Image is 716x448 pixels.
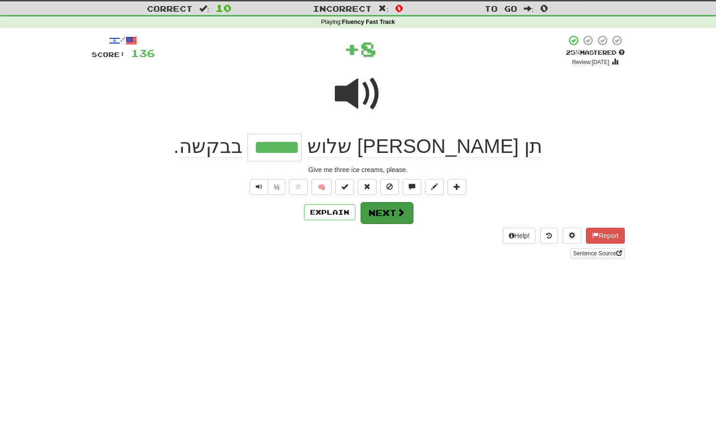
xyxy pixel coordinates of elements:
[586,228,624,244] button: Report
[485,4,517,13] span: To go
[216,2,231,14] span: 10
[566,49,625,57] div: Mastered
[570,248,624,259] a: Sentence Source
[307,135,352,158] span: שלוש
[448,179,466,195] button: Add to collection (alt+a)
[395,2,403,14] span: 0
[566,49,580,56] span: 25 %
[174,135,247,158] span: .
[540,228,558,244] button: Round history (alt+y)
[380,179,399,195] button: Ignore sentence (alt+i)
[344,35,360,63] span: +
[572,59,609,65] small: Review: [DATE]
[313,4,372,13] span: Incorrect
[540,2,548,14] span: 0
[311,179,332,195] button: 🧠
[357,135,519,158] span: [PERSON_NAME]
[358,179,376,195] button: Reset to 0% Mastered (alt+r)
[403,179,421,195] button: Discuss sentence (alt+u)
[524,135,542,158] span: תן
[250,179,268,195] button: Play sentence audio (ctl+space)
[92,165,625,174] div: Give me three ice creams, please.
[304,204,355,220] button: Explain
[147,4,193,13] span: Correct
[361,202,413,224] button: Next
[524,5,534,13] span: :
[378,5,389,13] span: :
[268,179,286,195] button: ½
[199,5,210,13] span: :
[289,179,308,195] button: Favorite sentence (alt+f)
[92,35,155,46] div: /
[335,179,354,195] button: Set this sentence to 100% Mastered (alt+m)
[92,51,125,58] span: Score:
[179,135,242,158] span: בבקשה
[503,228,536,244] button: Help!
[131,47,155,59] span: 136
[425,179,444,195] button: Edit sentence (alt+d)
[360,37,376,60] span: 8
[342,19,395,25] strong: Fluency Fast Track
[248,179,286,195] div: Text-to-speech controls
